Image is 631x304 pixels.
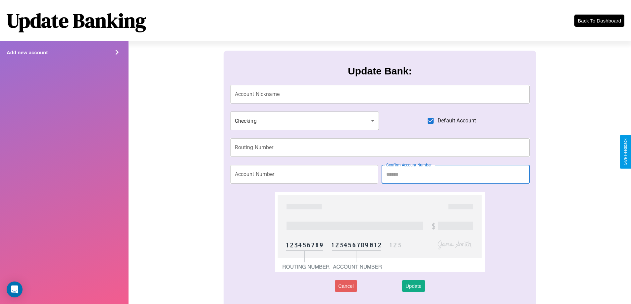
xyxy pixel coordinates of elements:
[275,192,485,272] img: check
[386,162,432,168] label: Confirm Account Number
[574,15,624,27] button: Back To Dashboard
[348,65,412,77] h3: Update Bank:
[7,50,48,55] h4: Add new account
[438,117,476,125] span: Default Account
[7,282,23,297] div: Open Intercom Messenger
[623,139,628,165] div: Give Feedback
[7,7,146,34] h1: Update Banking
[230,111,379,130] div: Checking
[402,280,425,292] button: Update
[335,280,357,292] button: Cancel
